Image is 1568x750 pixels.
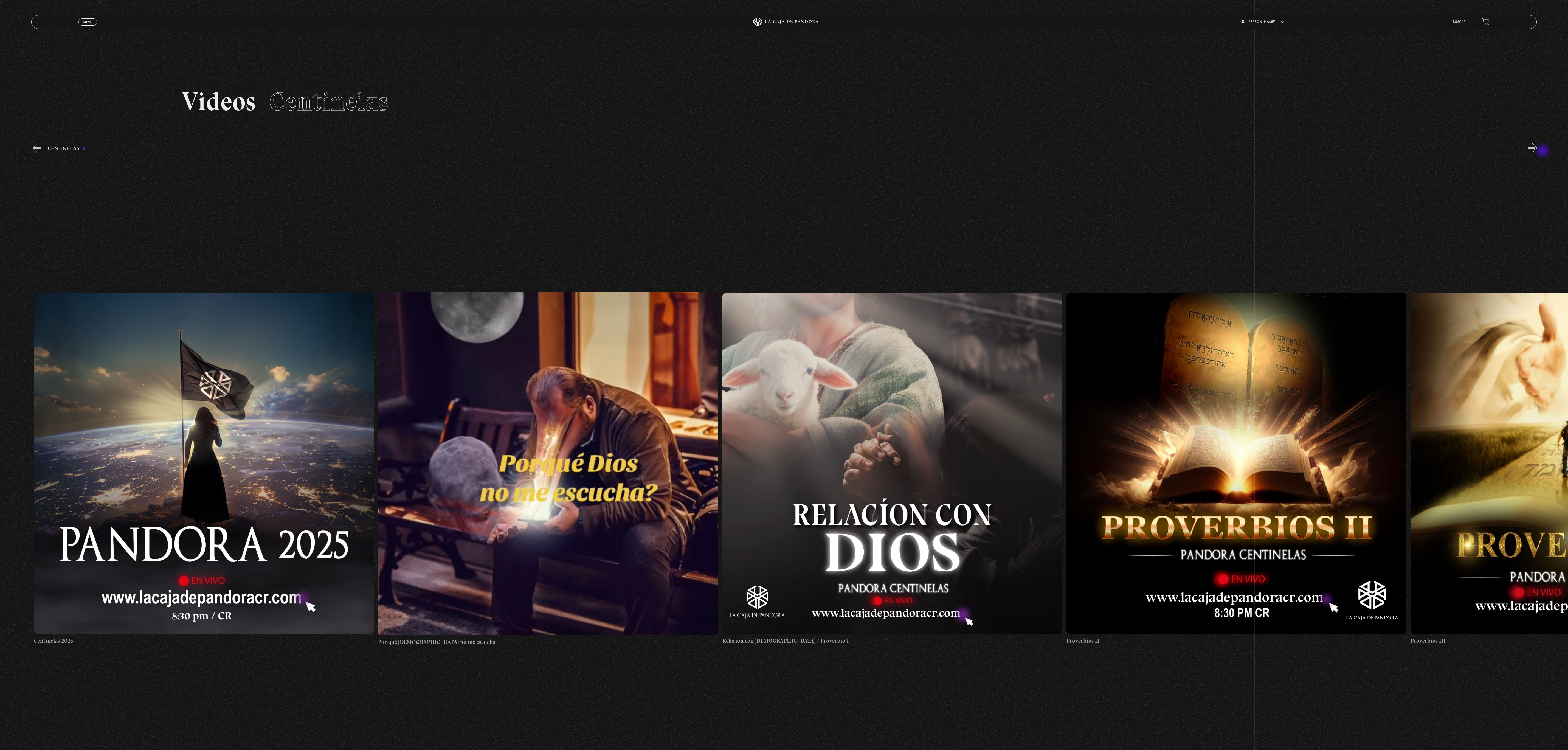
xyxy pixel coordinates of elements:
[83,20,92,24] span: Menu
[269,86,388,117] span: Centinelas
[1482,18,1490,26] a: View your shopping cart
[81,25,94,29] span: Cerrar
[31,143,41,153] button: Previous
[1241,20,1284,24] span: [PERSON_NAME]
[182,89,1386,115] h2: Videos
[1528,143,1537,153] button: Next
[1453,20,1466,24] a: Buscar
[378,638,718,647] h4: Por qué [DEMOGRAPHIC_DATA] no me escucha
[48,146,85,151] h3: Centinelas
[34,636,374,645] h4: Centinelas 2025
[722,636,1062,645] h4: Relación con [DEMOGRAPHIC_DATA] / Proverbio I
[1066,636,1406,645] h4: Proverbios II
